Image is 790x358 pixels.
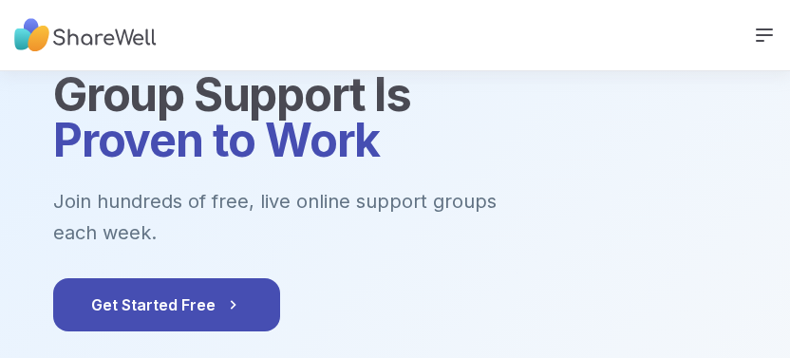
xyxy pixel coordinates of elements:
button: Get Started Free [53,278,280,331]
h1: Group Support Is [53,72,737,163]
span: Proven to Work [53,112,380,168]
img: ShareWell Nav Logo [14,9,157,62]
p: Join hundreds of free, live online support groups each week. [53,186,600,248]
span: Get Started Free [91,293,242,316]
